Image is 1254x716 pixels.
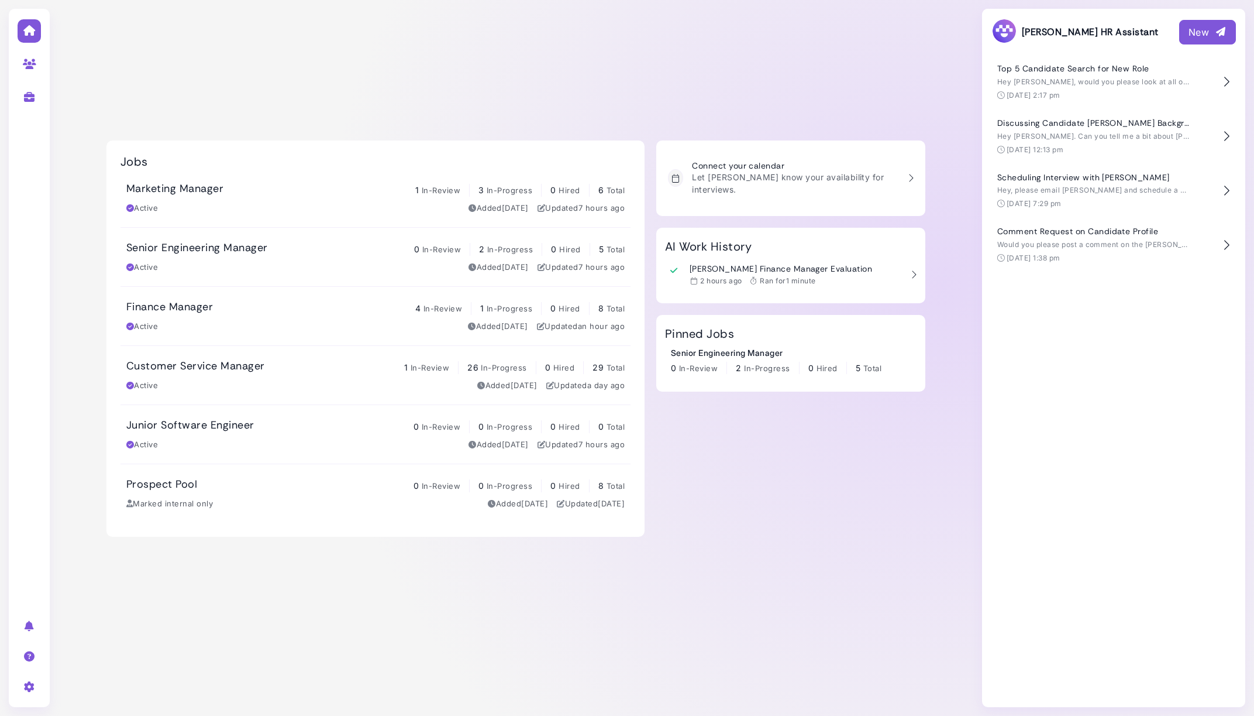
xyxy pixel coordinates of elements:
a: Marketing Manager 1 In-Review 3 In-Progress 0 Hired 6 Total Active Added[DATE] Updated7 hours ago [120,169,631,227]
div: Marked internal only [126,498,213,510]
span: 0 [478,481,484,491]
span: In-Progress [481,363,526,372]
span: 1 [404,362,408,372]
span: 1 [415,185,419,195]
time: Sep 05, 2025 [578,262,625,272]
span: 0 [551,244,556,254]
a: Finance Manager 4 In-Review 1 In-Progress 0 Hired 8 Total Active Added[DATE] Updatedan hour ago [120,287,631,345]
time: Sep 03, 2025 [511,381,538,390]
span: 0 [671,363,676,373]
span: Total [607,363,625,372]
span: Total [607,304,625,313]
span: Ran for 1 minute [760,276,815,285]
span: 26 [467,362,478,372]
h2: Jobs [120,155,148,169]
span: In-Review [422,422,460,431]
span: 5 [856,363,860,373]
span: 1 [480,303,484,313]
span: 2 [736,363,741,373]
div: Senior Engineering Manager [671,347,881,359]
span: Hired [559,245,580,254]
time: [DATE] 7:29 pm [1007,199,1062,208]
button: Comment Request on Candidate Profile Would you please post a comment on the [PERSON_NAME] profile... [991,218,1236,272]
h3: Marketing Manager [126,183,223,196]
time: Sep 03, 2025 [502,440,529,449]
span: 0 [545,362,550,372]
h3: Junior Software Engineer [126,419,254,432]
div: Updated [538,439,625,451]
span: In-Progress [487,245,533,254]
a: Junior Software Engineer 0 In-Review 0 In-Progress 0 Hired 0 Total Active Added[DATE] Updated7 ho... [120,405,631,464]
span: 4 [415,303,421,313]
span: Total [863,364,881,373]
button: Top 5 Candidate Search for New Role Hey [PERSON_NAME], would you please look at all of our existi... [991,55,1236,109]
time: Sep 04, 2025 [587,381,625,390]
h3: Prospect Pool [126,478,197,491]
div: Updated [557,498,625,510]
h3: Customer Service Manager [126,360,265,373]
span: In-Progress [487,186,532,195]
span: Hired [559,186,580,195]
time: Sep 03, 2025 [502,262,529,272]
span: Hired [559,422,580,431]
span: 0 [550,422,556,431]
span: In-Progress [487,481,532,491]
div: New [1188,25,1227,39]
span: Hired [559,304,580,313]
div: Updated [538,262,625,273]
span: 0 [550,303,556,313]
span: 2 [479,244,484,254]
span: In-Review [411,363,449,372]
span: 29 [592,362,604,372]
span: 0 [598,422,604,431]
div: Added [477,380,538,392]
a: Senior Engineering Manager 0 In-Review 2 In-Progress 0 Hired 5 Total [671,347,881,375]
div: Added [468,203,529,214]
span: 8 [598,303,604,313]
a: Senior Engineering Manager 0 In-Review 2 In-Progress 0 Hired 5 Total Active Added[DATE] Updated7 ... [120,228,631,286]
span: 5 [599,244,604,254]
h3: Senior Engineering Manager [126,242,267,255]
a: Prospect Pool 0 In-Review 0 In-Progress 0 Hired 8 Total Marked internal only Added[DATE] Updated[... [120,464,631,523]
div: Active [126,321,158,333]
span: Total [607,481,625,491]
div: Active [126,203,158,214]
h3: Finance Manager [126,301,213,314]
time: Sep 03, 2025 [502,203,529,213]
div: Added [468,321,528,333]
time: Sep 05, 2025 [578,321,625,331]
h2: AI Work History [665,239,752,253]
span: In-Progress [487,304,532,313]
time: Sep 03, 2025 [501,321,528,331]
span: In-Review [422,245,461,254]
h4: Comment Request on Candidate Profile [997,227,1190,237]
h2: Pinned Jobs [665,327,734,341]
div: Added [468,439,529,451]
span: 6 [598,185,604,195]
time: [DATE] 1:38 pm [1007,253,1060,262]
span: Total [607,245,625,254]
p: Let [PERSON_NAME] know your availability for interviews. [692,171,898,196]
span: Hired [559,481,580,491]
time: Sep 05, 2025 [700,276,742,285]
div: Updated [538,203,625,214]
span: 0 [550,185,556,195]
span: 0 [414,481,419,491]
span: In-Review [423,304,462,313]
span: In-Review [679,364,718,373]
h4: Scheduling Interview with [PERSON_NAME] [997,173,1190,183]
span: 0 [414,244,419,254]
a: Connect your calendar Let [PERSON_NAME] know your availability for interviews. [662,155,919,201]
button: New [1179,20,1236,44]
span: 0 [414,422,419,431]
span: In-Review [422,481,460,491]
span: Hired [817,364,838,373]
span: 0 [478,422,484,431]
button: Scheduling Interview with [PERSON_NAME] Hey, please email [PERSON_NAME] and schedule a 30 min int... [991,164,1236,218]
div: Updated [537,321,625,333]
div: Added [468,262,529,273]
div: Updated [546,380,625,392]
time: [DATE] 2:17 pm [1007,91,1060,100]
span: 8 [598,481,604,491]
h3: Connect your calendar [692,161,898,171]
